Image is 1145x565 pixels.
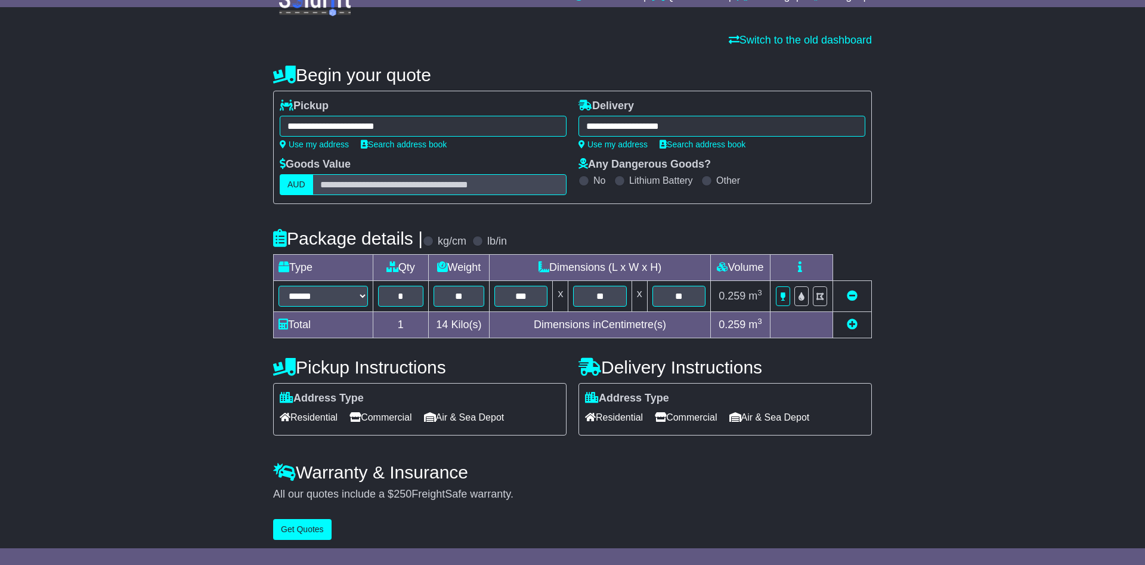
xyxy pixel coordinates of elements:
[280,100,329,113] label: Pickup
[748,290,762,302] span: m
[710,255,770,281] td: Volume
[847,290,858,302] a: Remove this item
[593,175,605,186] label: No
[280,158,351,171] label: Goods Value
[655,408,717,427] span: Commercial
[629,175,693,186] label: Lithium Battery
[632,281,647,312] td: x
[716,175,740,186] label: Other
[757,288,762,297] sup: 3
[280,140,349,149] a: Use my address
[585,392,669,405] label: Address Type
[273,488,872,501] div: All our quotes include a $ FreightSafe warranty.
[578,140,648,149] a: Use my address
[280,408,338,427] span: Residential
[660,140,745,149] a: Search address book
[428,255,490,281] td: Weight
[438,235,466,248] label: kg/cm
[361,140,447,149] a: Search address book
[757,317,762,326] sup: 3
[578,100,634,113] label: Delivery
[349,408,411,427] span: Commercial
[273,462,872,482] h4: Warranty & Insurance
[428,312,490,338] td: Kilo(s)
[719,290,745,302] span: 0.259
[273,357,567,377] h4: Pickup Instructions
[490,255,711,281] td: Dimensions (L x W x H)
[274,255,373,281] td: Type
[394,488,411,500] span: 250
[373,312,429,338] td: 1
[487,235,507,248] label: lb/in
[719,319,745,331] span: 0.259
[748,319,762,331] span: m
[273,65,872,85] h4: Begin your quote
[273,519,332,540] button: Get Quotes
[373,255,429,281] td: Qty
[490,312,711,338] td: Dimensions in Centimetre(s)
[578,158,711,171] label: Any Dangerous Goods?
[274,312,373,338] td: Total
[424,408,505,427] span: Air & Sea Depot
[553,281,568,312] td: x
[585,408,643,427] span: Residential
[729,408,810,427] span: Air & Sea Depot
[273,229,423,248] h4: Package details |
[280,174,313,195] label: AUD
[436,319,448,331] span: 14
[729,34,872,46] a: Switch to the old dashboard
[578,357,872,377] h4: Delivery Instructions
[280,392,364,405] label: Address Type
[847,319,858,331] a: Add new item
